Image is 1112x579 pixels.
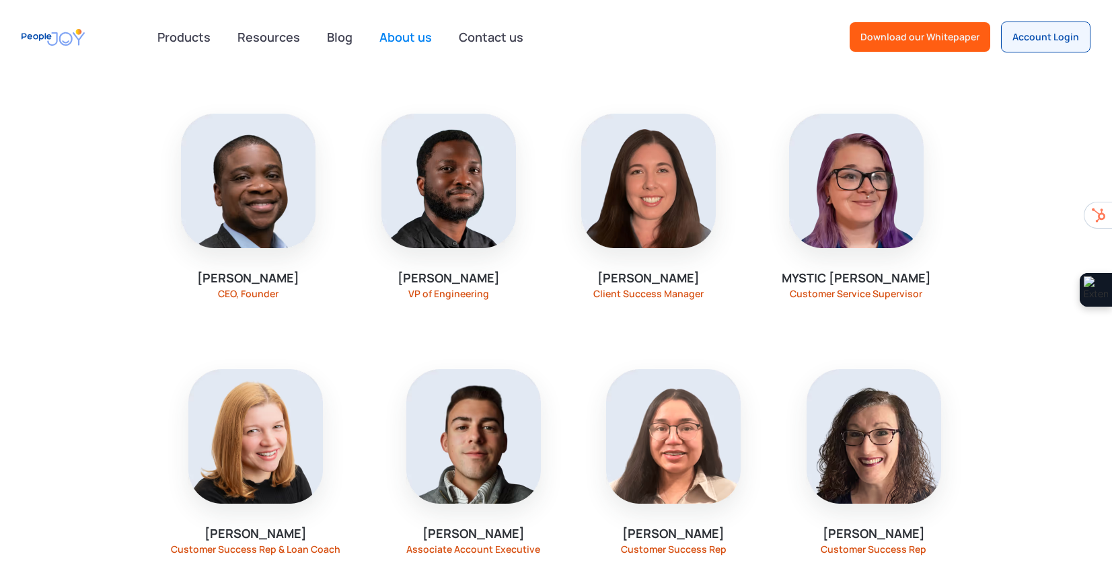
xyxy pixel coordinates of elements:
[22,22,85,52] a: home
[621,544,727,555] div: Customer Success Rep
[593,288,704,299] div: Client Success Manager
[205,525,307,542] div: [PERSON_NAME]
[406,544,540,555] div: Associate Account Executive
[860,30,979,44] div: Download our Whitepaper
[782,270,931,286] div: Mystic [PERSON_NAME]
[451,22,531,52] a: Contact us
[149,24,219,50] div: Products
[823,525,925,542] div: [PERSON_NAME]
[821,544,926,555] div: Customer Success Rep
[371,22,440,52] a: About us
[171,544,340,555] div: Customer Success Rep & Loan Coach
[1084,276,1108,303] img: Extension Icon
[422,525,525,542] div: [PERSON_NAME]
[597,270,700,286] div: [PERSON_NAME]
[398,270,500,286] div: [PERSON_NAME]
[1012,30,1079,44] div: Account Login
[218,288,279,299] div: CEO, Founder
[850,22,990,52] a: Download our Whitepaper
[408,288,489,299] div: VP of Engineering
[790,288,922,299] div: Customer Service Supervisor
[319,22,361,52] a: Blog
[229,22,308,52] a: Resources
[197,270,299,286] div: [PERSON_NAME]
[622,525,725,542] div: [PERSON_NAME]
[1001,22,1090,52] a: Account Login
